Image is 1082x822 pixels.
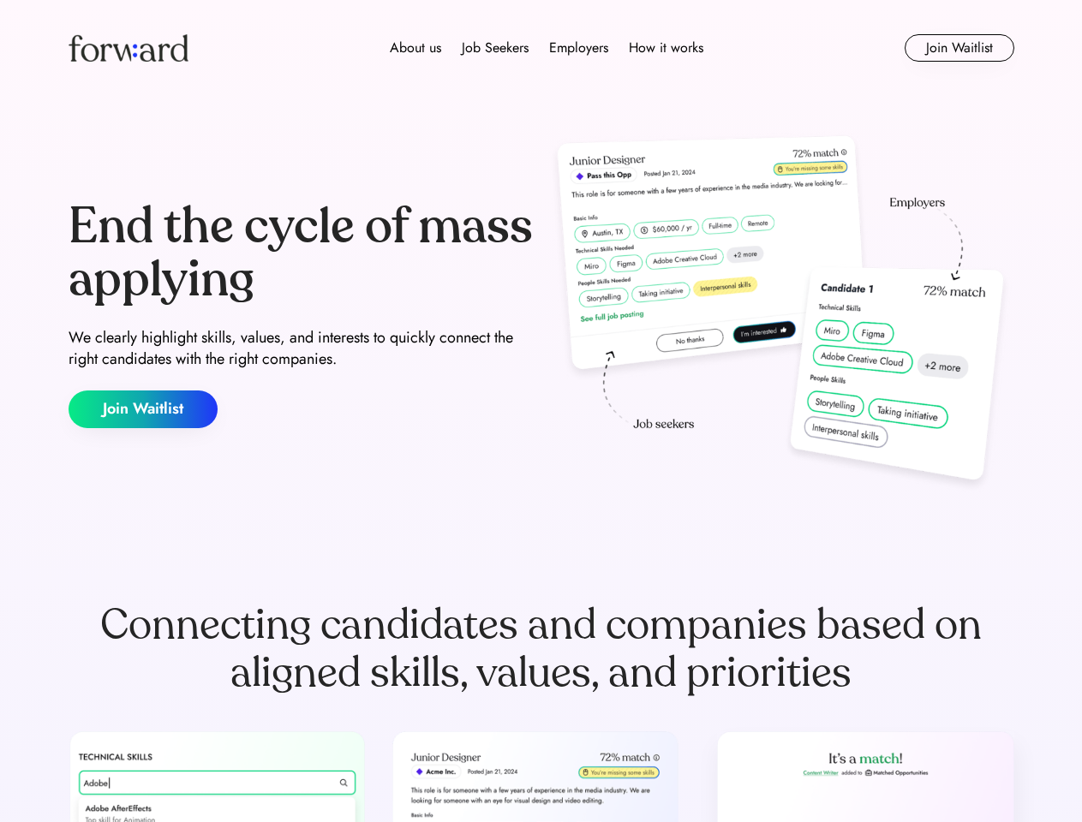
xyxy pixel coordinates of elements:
div: About us [390,38,441,58]
div: How it works [629,38,703,58]
button: Join Waitlist [69,390,218,428]
div: We clearly highlight skills, values, and interests to quickly connect the right candidates with t... [69,327,535,370]
img: Forward logo [69,34,188,62]
button: Join Waitlist [905,34,1014,62]
div: End the cycle of mass applying [69,200,535,306]
div: Connecting candidates and companies based on aligned skills, values, and priorities [69,601,1014,697]
div: Employers [549,38,608,58]
div: Job Seekers [462,38,529,58]
img: hero-image.png [548,130,1014,498]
